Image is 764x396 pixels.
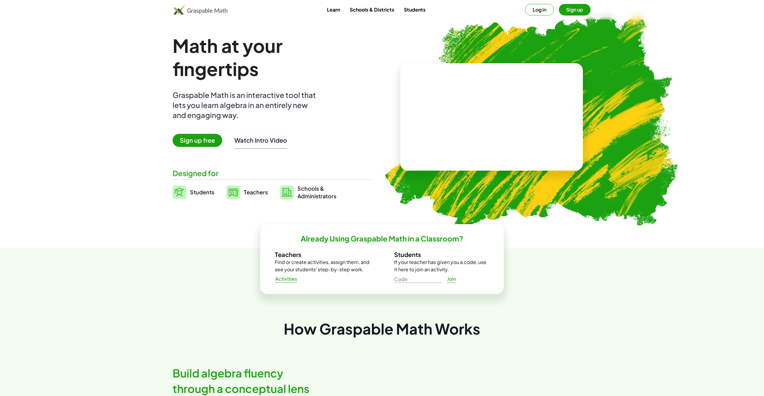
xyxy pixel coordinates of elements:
a: Students [173,185,214,200]
a: Schools &Administrators [280,185,336,200]
h3: Teachers [275,251,370,259]
img: svg%3e [280,186,294,199]
span: Sign up free [173,134,222,147]
a: Schools & Districts [345,4,399,15]
span: Schools & Administrators [297,185,336,200]
p: Find or create activities, assign them, and see your students' step-by-step work. [275,259,370,273]
div: How Graspable Math Works [173,318,591,339]
span: Teachers [244,189,268,196]
img: svg%3e [173,186,186,199]
div: Designed for [173,168,372,178]
a: Activities [270,273,302,284]
span: Students [190,189,214,196]
div: Graspable Math is an interactive tool that lets you learn algebra in an entirely new and engaging... [173,90,319,120]
a: Students [399,4,430,15]
span: Join [447,276,456,282]
a: Learn [322,4,345,15]
span: Activities [275,276,297,282]
img: svg%3e [226,186,240,199]
p: If your teacher has given you a code, use it here to join an activity. [394,259,489,273]
button: Watch Intro Video [234,136,287,144]
h3: Students [394,251,489,259]
h2: Already Using Graspable Math in a Classroom? [301,234,463,243]
video: What is this? This is dynamic math notation. Dynamic math notation plays a central role in how Gr... [446,94,537,140]
h1: Math at your fingertips [173,34,366,80]
button: Log in [525,4,554,16]
a: Teachers [226,185,268,200]
a: Join [442,273,461,284]
button: Sign up [559,4,591,16]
